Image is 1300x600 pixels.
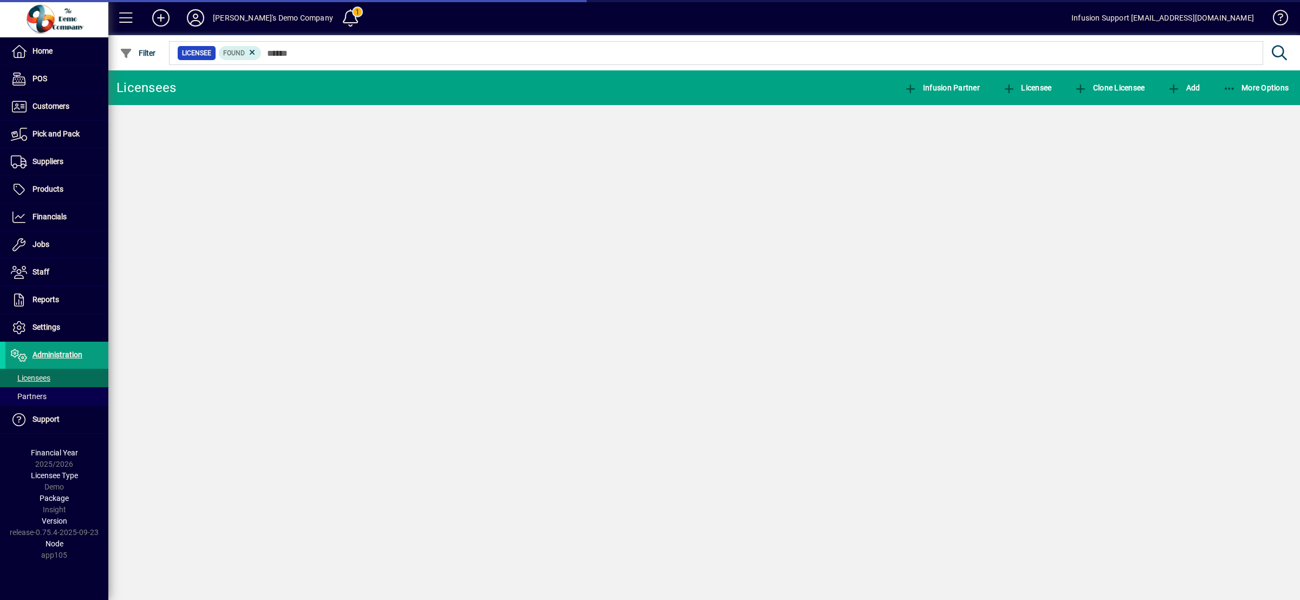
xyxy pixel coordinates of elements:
[5,314,108,341] a: Settings
[32,157,63,166] span: Suppliers
[1167,83,1200,92] span: Add
[5,148,108,175] a: Suppliers
[5,369,108,387] a: Licensees
[5,406,108,433] a: Support
[31,471,78,480] span: Licensee Type
[31,448,78,457] span: Financial Year
[32,323,60,331] span: Settings
[219,46,262,60] mat-chip: Found Status: Found
[144,8,178,28] button: Add
[11,392,47,401] span: Partners
[5,93,108,120] a: Customers
[5,259,108,286] a: Staff
[1223,83,1289,92] span: More Options
[1220,78,1292,97] button: More Options
[40,494,69,503] span: Package
[5,387,108,406] a: Partners
[116,79,176,96] div: Licensees
[1000,78,1055,97] button: Licensee
[5,121,108,148] a: Pick and Pack
[1071,78,1147,97] button: Clone Licensee
[32,295,59,304] span: Reports
[117,43,159,63] button: Filter
[45,539,63,548] span: Node
[182,48,211,58] span: Licensee
[5,204,108,231] a: Financials
[213,9,333,27] div: [PERSON_NAME]'s Demo Company
[32,240,49,249] span: Jobs
[1071,9,1254,27] div: Infusion Support [EMAIL_ADDRESS][DOMAIN_NAME]
[32,212,67,221] span: Financials
[178,8,213,28] button: Profile
[223,49,245,57] span: Found
[32,129,80,138] span: Pick and Pack
[1165,78,1202,97] button: Add
[32,350,82,359] span: Administration
[5,286,108,314] a: Reports
[5,176,108,203] a: Products
[1003,83,1052,92] span: Licensee
[32,415,60,423] span: Support
[11,374,50,382] span: Licensees
[120,49,156,57] span: Filter
[1074,83,1145,92] span: Clone Licensee
[904,83,980,92] span: Infusion Partner
[32,74,47,83] span: POS
[5,38,108,65] a: Home
[5,231,108,258] a: Jobs
[32,268,49,276] span: Staff
[42,517,67,525] span: Version
[1265,2,1286,37] a: Knowledge Base
[5,66,108,93] a: POS
[32,185,63,193] span: Products
[32,102,69,110] span: Customers
[901,78,983,97] button: Infusion Partner
[32,47,53,55] span: Home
